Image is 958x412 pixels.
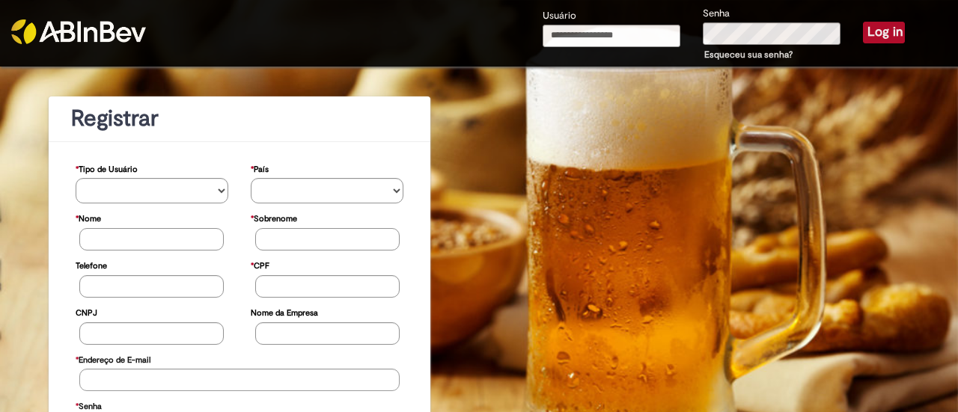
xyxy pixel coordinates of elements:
img: ABInbev-white.png [11,19,146,44]
button: Log in [863,22,905,43]
a: Esqueceu sua senha? [704,49,793,61]
label: Sobrenome [251,206,297,228]
label: Nome da Empresa [251,301,318,322]
label: Usuário [543,9,576,23]
label: CNPJ [76,301,97,322]
label: Telefone [76,253,107,275]
label: CPF [251,253,269,275]
h1: Registrar [71,106,408,131]
label: Nome [76,206,101,228]
label: Senha [703,7,730,21]
label: Tipo de Usuário [76,157,138,179]
label: Endereço de E-mail [76,348,150,369]
label: País [251,157,269,179]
